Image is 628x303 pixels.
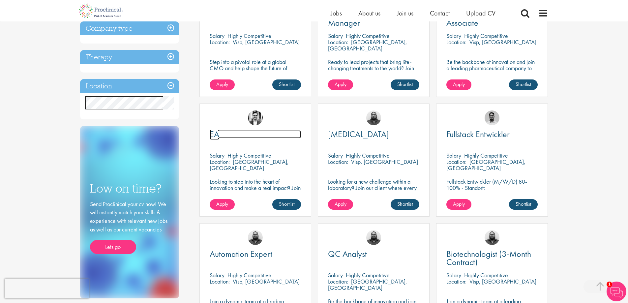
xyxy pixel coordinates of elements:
p: Highly Competitive [464,152,508,159]
p: Visp, [GEOGRAPHIC_DATA] [469,278,536,285]
p: [GEOGRAPHIC_DATA], [GEOGRAPHIC_DATA] [328,38,407,52]
img: Ashley Bennett [366,110,381,125]
span: Apply [216,81,228,88]
span: Salary [328,271,343,279]
a: Apply [446,79,471,90]
span: Location: [210,158,230,166]
a: Senior MSAT Project Manager [328,11,419,27]
span: Apply [216,200,228,207]
p: Visp, [GEOGRAPHIC_DATA] [233,278,300,285]
a: Apply [328,79,353,90]
a: Jobs [331,9,342,17]
h3: Low on time? [90,182,169,195]
a: Apply [328,199,353,210]
p: Highly Competitive [227,152,271,159]
a: Contact [430,9,450,17]
p: Fullstack Entwickler (M/W/D) 80-100% - Standort: [GEOGRAPHIC_DATA], [GEOGRAPHIC_DATA] - Arbeitsze... [446,178,538,210]
a: Shortlist [391,199,419,210]
a: Automation Expert [210,250,301,258]
span: 1 [607,282,612,287]
span: Apply [453,200,465,207]
a: Upload CV [466,9,495,17]
span: Salary [210,152,224,159]
p: Visp, [GEOGRAPHIC_DATA] [233,38,300,46]
span: Location: [446,158,466,166]
span: Salary [446,32,461,40]
img: Ashley Bennett [485,230,499,245]
span: [MEDICAL_DATA] [328,129,389,140]
p: Step into a pivotal role at a global CMO and help shape the future of healthcare manufacturing. [210,59,301,77]
p: [GEOGRAPHIC_DATA], [GEOGRAPHIC_DATA] [210,158,289,172]
span: Apply [453,81,465,88]
p: Highly Competitive [464,271,508,279]
a: Shortlist [272,79,301,90]
p: Looking to step into the heart of innovation and make a real impact? Join our pharmaceutical clie... [210,178,301,210]
a: Shortlist [509,79,538,90]
p: Highly Competitive [464,32,508,40]
span: QC Analyst [328,248,367,259]
p: Looking for a new challenge within a laboratory? Join our client where every experiment brings us... [328,178,419,197]
a: Technical Support Associate [446,11,538,27]
a: Apply [446,199,471,210]
span: Salary [210,271,224,279]
p: Highly Competitive [346,32,390,40]
p: [GEOGRAPHIC_DATA], [GEOGRAPHIC_DATA] [328,278,407,291]
span: Location: [210,38,230,46]
a: Join us [397,9,413,17]
p: Visp, [GEOGRAPHIC_DATA] [351,158,418,166]
iframe: reCAPTCHA [5,279,89,298]
p: Highly Competitive [227,32,271,40]
a: Shortlist [272,199,301,210]
img: Timothy Deschamps [485,110,499,125]
a: EA [210,130,301,138]
span: Biotechnologist (3-Month Contract) [446,248,531,268]
a: About us [358,9,380,17]
h3: Therapy [80,50,179,64]
a: Lets go [90,240,136,254]
span: Location: [446,278,466,285]
span: Salary [446,152,461,159]
h3: Location [80,79,179,93]
p: Highly Competitive [227,271,271,279]
a: QC Analyst [328,250,419,258]
a: Fullstack Entwickler [446,130,538,138]
a: Biotechnologist (3-Month Contract) [446,250,538,266]
span: Apply [335,200,346,207]
span: Location: [210,278,230,285]
img: Chatbot [607,282,626,301]
div: Send Proclinical your cv now! We will instantly match your skills & experience with relevant new ... [90,200,169,254]
span: Location: [328,278,348,285]
span: Salary [210,32,224,40]
span: Fullstack Entwickler [446,129,510,140]
p: Ready to lead projects that bring life-changing treatments to the world? Join our client at the f... [328,59,419,90]
span: Salary [446,271,461,279]
p: [GEOGRAPHIC_DATA], [GEOGRAPHIC_DATA] [446,158,525,172]
img: Ashley Bennett [248,230,263,245]
p: Be the backbone of innovation and join a leading pharmaceutical company to help keep life-changin... [446,59,538,84]
p: Highly Competitive [346,152,390,159]
a: Apply [210,199,235,210]
span: Location: [446,38,466,46]
span: Location: [328,38,348,46]
p: Highly Competitive [346,271,390,279]
span: Location: [328,158,348,166]
span: Salary [328,32,343,40]
img: Ashley Bennett [366,230,381,245]
span: Automation Expert [210,248,272,259]
a: Shortlist [509,199,538,210]
h3: Company type [80,21,179,36]
img: Edward Little [248,110,263,125]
